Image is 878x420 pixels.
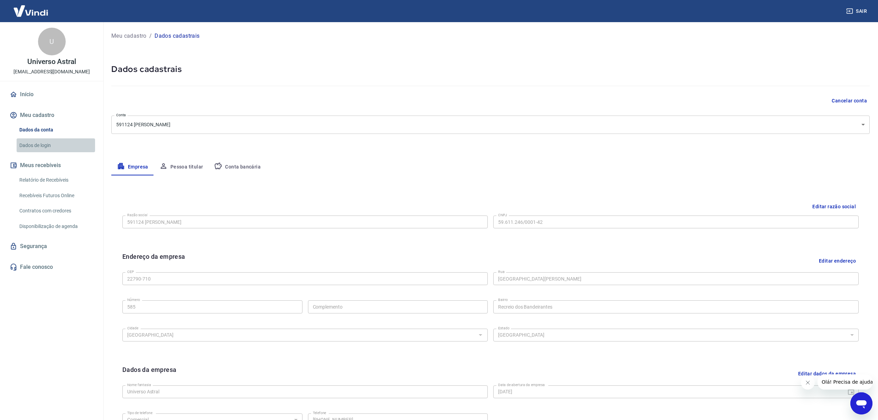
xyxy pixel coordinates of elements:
h5: Dados cadastrais [111,64,870,75]
a: Segurança [8,239,95,254]
label: Número [127,297,140,302]
a: Recebíveis Futuros Online [17,189,95,203]
a: Disponibilização de agenda [17,219,95,234]
div: U [38,28,66,55]
label: Estado [498,326,510,331]
button: Meus recebíveis [8,158,95,173]
button: Empresa [111,159,154,175]
label: Razão social [127,212,148,218]
span: Olá! Precisa de ajuda? [4,5,58,10]
a: Dados da conta [17,123,95,137]
iframe: Fechar mensagem [801,376,815,390]
label: CNPJ [498,212,507,218]
label: Tipo de telefone [127,410,152,416]
h6: Endereço da empresa [122,252,185,270]
iframe: Botão para abrir a janela de mensagens [850,392,872,414]
label: Data de abertura da empresa [498,382,545,387]
a: Meu cadastro [111,32,147,40]
p: Universo Astral [27,58,76,65]
label: Nome fantasia [127,382,151,387]
a: Contratos com credores [17,204,95,218]
img: Vindi [8,0,53,21]
label: Conta [116,112,126,118]
button: Conta bancária [208,159,266,175]
label: Bairro [498,297,508,302]
button: Meu cadastro [8,108,95,123]
a: Fale conosco [8,259,95,275]
label: Cidade [127,326,138,331]
label: CEP [127,269,134,274]
button: Sair [845,5,870,18]
iframe: Mensagem da empresa [818,374,872,390]
p: / [149,32,152,40]
label: Telefone [313,410,326,416]
label: Rua [498,269,505,274]
a: Dados de login [17,138,95,153]
p: Dados cadastrais [155,32,199,40]
a: Relatório de Recebíveis [17,173,95,187]
button: Editar razão social [810,200,859,213]
a: Início [8,87,95,102]
button: Editar endereço [816,252,859,270]
button: Editar dados da empresa [795,365,859,383]
input: DD/MM/YYYY [493,385,841,398]
button: Pessoa titular [154,159,209,175]
h6: Dados da empresa [122,365,176,383]
button: Cancelar conta [829,94,870,107]
div: 591124 [PERSON_NAME] [111,116,870,134]
input: Digite aqui algumas palavras para buscar a cidade [124,331,474,339]
p: [EMAIL_ADDRESS][DOMAIN_NAME] [13,68,90,75]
